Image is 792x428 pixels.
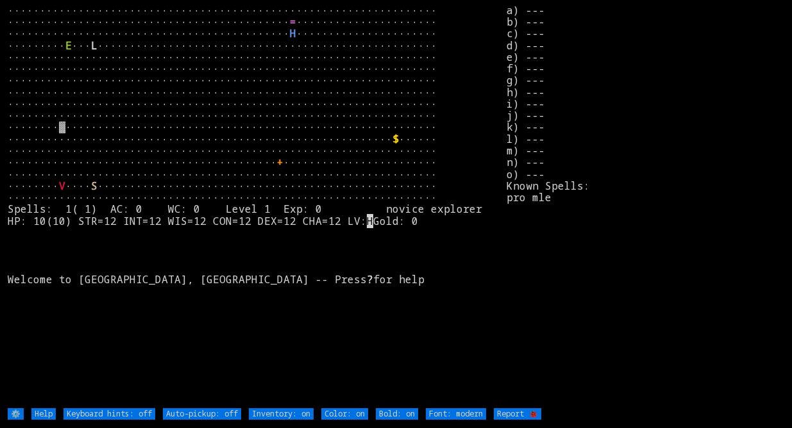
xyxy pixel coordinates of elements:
font: L [91,38,97,53]
font: $ [392,132,399,146]
b: ? [367,272,373,286]
input: Report 🐞 [494,408,541,420]
larn: ··································································· ·····························... [8,4,507,407]
stats: a) --- b) --- c) --- d) --- e) --- f) --- g) --- h) --- i) --- j) --- k) --- l) --- m) --- n) ---... [507,4,784,407]
input: Font: modern [426,408,486,420]
input: Help [31,408,56,420]
font: E [65,38,72,53]
font: S [91,179,97,193]
input: ⚙️ [8,408,24,420]
mark: H [367,214,373,228]
font: = [290,15,296,29]
font: H [290,26,296,40]
input: Auto-pickup: off [163,408,241,420]
input: Inventory: on [249,408,314,420]
input: Bold: on [376,408,418,420]
font: + [277,155,283,169]
font: V [59,179,65,193]
input: Keyboard hints: off [63,408,155,420]
input: Color: on [321,408,368,420]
